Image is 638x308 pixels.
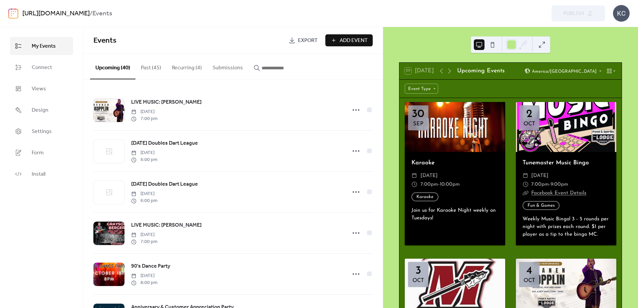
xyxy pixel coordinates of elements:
span: [DATE] [131,190,157,197]
a: Form [10,144,73,162]
a: Design [10,101,73,119]
div: 30 [412,109,424,120]
span: 7:00pm [420,180,438,189]
span: Add Event [340,37,368,45]
div: Sep [413,121,423,127]
a: Install [10,165,73,183]
span: - [438,180,440,189]
a: My Events [10,37,73,55]
span: 8:00 pm [131,279,157,286]
button: Upcoming (40) [90,54,135,79]
button: Recurring (4) [167,54,207,79]
div: Oct [524,121,535,127]
button: Submissions [207,54,248,79]
span: 10:00pm [440,180,460,189]
div: KC [613,5,630,22]
a: Views [10,80,73,98]
span: - [549,180,551,189]
b: Events [92,7,112,20]
span: Export [298,37,318,45]
span: [DATE] [531,171,549,180]
span: Connect [32,64,52,72]
div: Karaoke [405,159,505,167]
a: [DATE] Doubles Dart League [131,139,198,148]
a: LIVE MUSIC: [PERSON_NAME] [131,221,202,230]
span: 6:00 pm [131,156,157,163]
button: Past (45) [135,54,167,79]
span: [DATE] Doubles Dart League [131,180,198,188]
span: LIVE MUSIC: [PERSON_NAME] [131,98,202,106]
span: Form [32,149,44,157]
div: ​ [411,180,417,189]
span: [DATE] [420,171,438,180]
b: / [90,7,92,20]
span: [DATE] Doubles Dart League [131,139,198,147]
span: Events [93,33,116,48]
a: 90's Dance Party [131,262,170,271]
span: 90's Dance Party [131,262,170,270]
a: [DATE] Doubles Dart League [131,180,198,189]
a: Export [284,34,323,46]
a: Facebook Event Details [531,190,586,196]
span: 7:00 pm [131,115,157,122]
span: Design [32,106,48,114]
div: Oct [412,278,424,284]
span: [DATE] [131,272,157,279]
a: LIVE MUSIC: [PERSON_NAME] [131,98,202,107]
span: Views [32,85,46,93]
span: [DATE] [131,108,157,115]
div: 4 [526,265,532,276]
div: Weekly Music Bingo! 3 - 5 rounds per night with prizes each round. $1 per player as a tip to the ... [516,215,616,238]
a: Settings [10,122,73,140]
a: [URL][DOMAIN_NAME] [22,7,90,20]
span: LIVE MUSIC: [PERSON_NAME] [131,221,202,229]
div: ​ [523,171,529,180]
img: logo [8,8,18,19]
a: Tunemaster Music Bingo [523,160,589,166]
span: [DATE] [131,149,157,156]
div: ​ [411,171,417,180]
a: Connect [10,58,73,76]
span: [DATE] [131,231,157,238]
div: Upcoming Events [457,67,505,75]
div: ​ [523,180,529,189]
span: My Events [32,42,56,50]
span: Install [32,170,45,178]
span: 7:00 pm [131,238,157,245]
div: 3 [415,265,421,276]
div: Oct [524,278,535,284]
span: Settings [32,128,52,136]
span: 9:00pm [551,180,568,189]
div: ​ [523,189,529,197]
div: Join us for Karaoke Night weekly on Tuesdays! [405,207,505,222]
span: 6:00 pm [131,197,157,204]
button: Add Event [325,34,373,46]
span: 7:00pm [531,180,549,189]
div: 2 [526,109,532,120]
span: America/[GEOGRAPHIC_DATA] [532,69,597,73]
